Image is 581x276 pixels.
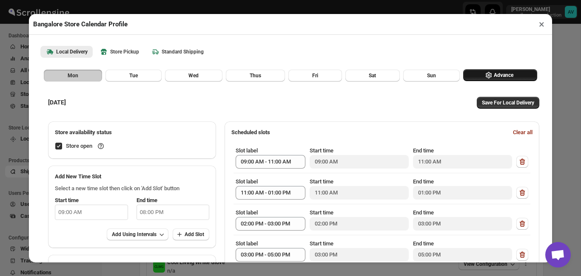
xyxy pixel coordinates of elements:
[44,70,102,82] button: Mon
[369,72,376,79] span: Sat
[413,208,512,231] div: End time
[508,126,538,139] button: Clear all
[107,228,168,240] button: Add Using Intervals
[312,72,318,79] span: Fri
[105,70,162,82] button: Tue
[535,18,548,30] button: ×
[165,70,223,82] button: Wed
[55,128,209,137] h3: Store availability status
[68,72,78,79] span: Mon
[345,70,400,82] button: Sat
[55,184,209,193] p: Select a new time slot then click on 'Add Slot' button
[310,208,409,231] div: Start time
[413,239,512,262] div: End time
[40,46,93,58] button: Local delivery
[236,208,305,231] div: Slot label
[477,97,539,109] button: Save For Local Delivery
[46,48,88,56] b: Local Delivery
[129,72,138,79] span: Tue
[310,177,409,200] div: Start time
[185,231,204,238] span: Add Slot
[94,46,144,58] button: Store pickup
[151,48,204,56] b: Standard Shipping
[250,72,261,79] span: Thus
[288,70,342,82] button: Fri
[33,20,128,28] h2: Bangalore Store Calendar Profile
[100,48,139,56] b: Store Pickup
[112,231,157,238] span: Add Using Intervals
[55,262,209,270] div: Order Limit
[146,46,209,58] button: Standard delivery
[173,228,209,240] button: Add Slot
[427,72,436,79] span: Sun
[226,70,285,82] button: Thus
[188,72,199,79] span: Wed
[494,72,513,79] span: Advance
[413,146,512,169] div: End time
[48,98,66,107] h5: [DATE]
[55,197,79,203] b: Start time
[310,146,409,169] div: Start time
[236,177,305,200] div: Slot label
[137,197,157,203] b: End time
[236,146,305,169] div: Slot label
[482,99,534,106] span: Save For Local Delivery
[236,239,305,262] div: Slot label
[55,172,209,181] h2: Add New Time Slot
[513,128,533,137] span: Clear all
[66,142,105,150] span: Store open
[403,70,460,82] button: Sun
[545,242,571,268] div: Open chat
[310,239,409,262] div: Start time
[413,177,512,200] div: End time
[463,69,537,81] button: Advance
[231,128,506,137] h3: Scheduled slots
